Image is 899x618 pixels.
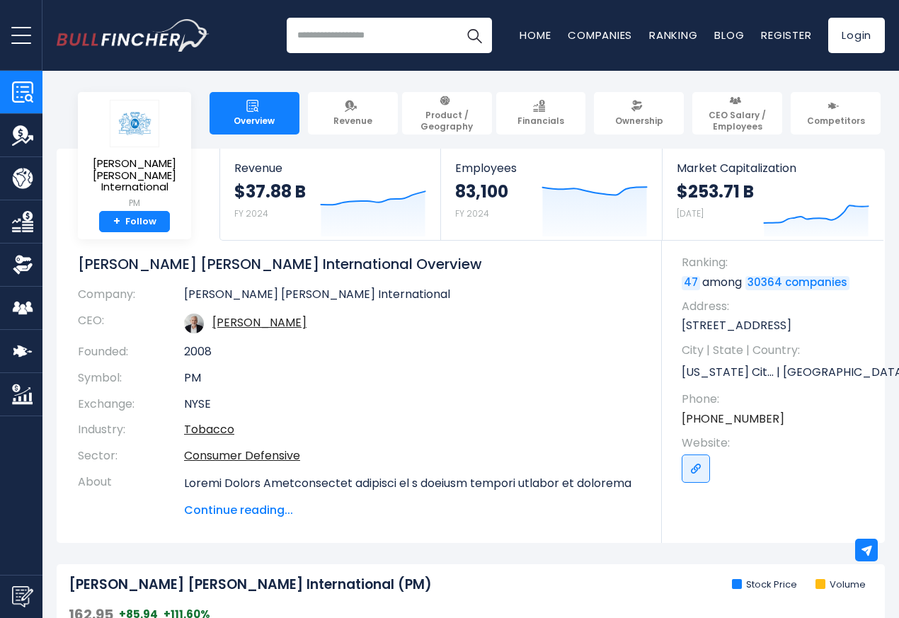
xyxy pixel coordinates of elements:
span: Address: [682,299,871,314]
strong: + [113,215,120,228]
small: [DATE] [677,207,704,219]
img: jacek-olczak.jpg [184,314,204,333]
th: Founded: [78,339,184,365]
small: FY 2024 [455,207,489,219]
span: CEO Salary / Employees [699,110,776,132]
a: Product / Geography [402,92,492,135]
span: Market Capitalization [677,161,869,175]
strong: 83,100 [455,181,508,202]
a: Consumer Defensive [184,447,300,464]
small: FY 2024 [234,207,268,219]
a: Tobacco [184,421,234,437]
a: Login [828,18,885,53]
a: Go to homepage [57,19,209,52]
p: [US_STATE] Cit... | [GEOGRAPHIC_DATA] | US [682,362,871,383]
th: Exchange: [78,391,184,418]
td: NYSE [184,391,641,418]
li: Stock Price [732,579,797,591]
img: Bullfincher logo [57,19,210,52]
a: Employees 83,100 FY 2024 [441,149,661,240]
a: 30364 companies [745,276,849,290]
a: Financials [496,92,586,135]
a: Overview [210,92,299,135]
span: Competitors [807,115,865,127]
a: Go to link [682,454,710,483]
img: Ownership [12,254,33,275]
th: Symbol: [78,365,184,391]
a: Revenue $37.88 B FY 2024 [220,149,440,240]
a: Home [520,28,551,42]
a: Competitors [791,92,881,135]
a: Market Capitalization $253.71 B [DATE] [663,149,883,240]
a: Register [761,28,811,42]
p: among [682,275,871,290]
span: Revenue [333,115,372,127]
span: Revenue [234,161,426,175]
a: Revenue [308,92,398,135]
p: [STREET_ADDRESS] [682,318,871,333]
span: Employees [455,161,647,175]
span: Overview [234,115,275,127]
span: Phone: [682,391,871,407]
th: Sector: [78,443,184,469]
span: Ranking: [682,255,871,270]
th: Industry: [78,417,184,443]
span: Ownership [615,115,663,127]
h2: [PERSON_NAME] [PERSON_NAME] International (PM) [69,576,432,594]
strong: $37.88 B [234,181,306,202]
span: Financials [517,115,564,127]
small: PM [89,197,180,210]
a: Ownership [594,92,684,135]
a: 47 [682,276,700,290]
a: [PERSON_NAME] [PERSON_NAME] International PM [88,99,181,211]
a: [PHONE_NUMBER] [682,411,784,427]
td: PM [184,365,641,391]
a: Companies [568,28,632,42]
th: CEO: [78,308,184,339]
li: Volume [815,579,866,591]
span: Website: [682,435,871,451]
span: Continue reading... [184,502,641,519]
a: Ranking [649,28,697,42]
th: About [78,469,184,519]
th: Company: [78,287,184,308]
h1: [PERSON_NAME] [PERSON_NAME] International Overview [78,255,641,273]
span: [PERSON_NAME] [PERSON_NAME] International [89,158,180,193]
td: 2008 [184,339,641,365]
td: [PERSON_NAME] [PERSON_NAME] International [184,287,641,308]
a: +Follow [99,211,170,233]
a: ceo [212,314,307,331]
strong: $253.71 B [677,181,754,202]
a: Blog [714,28,744,42]
span: Product / Geography [408,110,486,132]
button: Search [457,18,492,53]
a: CEO Salary / Employees [692,92,782,135]
span: City | State | Country: [682,343,871,358]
